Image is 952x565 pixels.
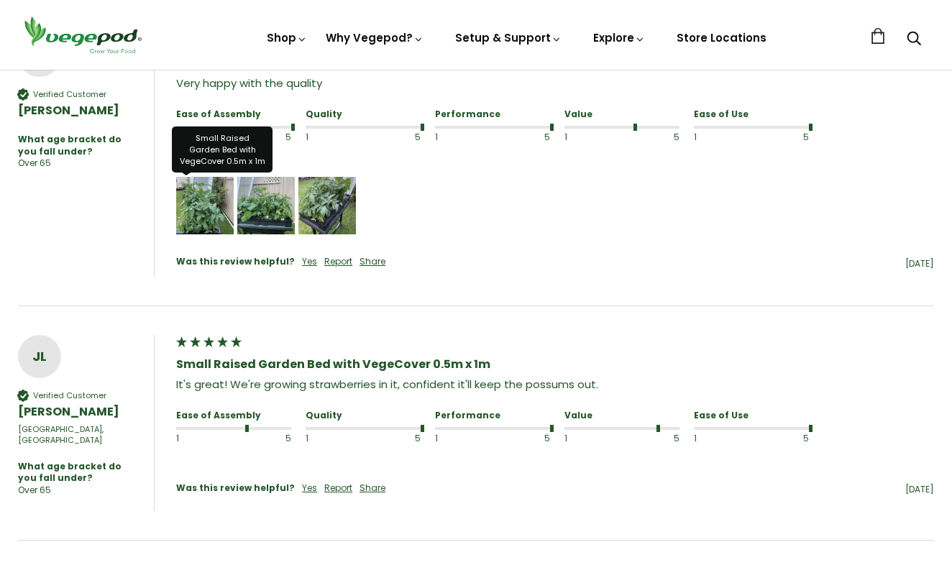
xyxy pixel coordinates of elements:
[255,132,291,144] div: 5
[176,75,934,91] div: Very happy with the quality
[564,410,679,422] div: Value
[772,433,809,445] div: 5
[18,14,147,55] img: Vegepod
[306,109,421,121] div: Quality
[393,258,934,270] div: [DATE]
[455,30,562,45] a: Setup & Support
[18,134,132,158] div: What age bracket do you fall under?
[176,177,234,234] img: Review Image - Small Raised Garden Bed with VegeCover 0.5m x 1m
[694,132,731,144] div: 1
[564,433,601,445] div: 1
[694,433,731,445] div: 1
[18,461,132,485] div: What age bracket do you fall under?
[360,482,385,495] div: Share
[306,410,421,422] div: Quality
[18,424,139,446] div: [GEOGRAPHIC_DATA], [GEOGRAPHIC_DATA]
[298,177,356,234] img: Review Image - Small Raised Garden Bed with VegeCover 0.5m x 1m
[324,482,352,495] div: Report
[513,132,550,144] div: 5
[384,132,421,144] div: 5
[306,132,342,144] div: 1
[33,89,106,100] div: Verified Customer
[176,410,291,422] div: Ease of Assembly
[772,132,809,144] div: 5
[18,404,139,420] div: [PERSON_NAME]
[643,433,679,445] div: 5
[176,256,295,268] div: Was this review helpful?
[176,109,291,121] div: Ease of Assembly
[175,335,243,353] div: 5 star rating
[435,109,550,121] div: Performance
[435,433,472,445] div: 1
[393,484,934,496] div: [DATE]
[694,410,809,422] div: Ease of Use
[255,433,291,445] div: 5
[176,357,934,372] div: Small Raised Garden Bed with VegeCover 0.5m x 1m
[564,132,601,144] div: 1
[324,256,352,268] div: Report
[176,177,234,234] div: Media uploaded by this customer.
[298,177,356,234] div: Media uploaded by this customer.
[593,30,645,45] a: Explore
[18,346,61,367] div: JL
[360,256,385,268] div: Share
[694,109,809,121] div: Ease of Use
[384,433,421,445] div: 5
[18,103,139,119] div: [PERSON_NAME]
[237,177,295,234] div: Media uploaded by this customer.
[564,109,679,121] div: Value
[267,30,307,45] a: Shop
[677,30,766,45] a: Store Locations
[33,390,106,401] div: Verified Customer
[435,132,472,144] div: 1
[176,377,934,392] div: It's great! We're growing strawberries in it, confident it'll keep the possums out.
[18,484,51,497] div: Over 65
[176,433,213,445] div: 1
[643,132,679,144] div: 5
[513,433,550,445] div: 5
[302,256,317,268] div: Yes
[176,482,295,495] div: Was this review helpful?
[306,433,342,445] div: 1
[435,410,550,422] div: Performance
[302,482,317,495] div: Yes
[18,157,51,170] div: Over 65
[907,32,921,47] a: Search
[326,30,424,45] a: Why Vegepod?
[237,177,295,234] img: Review Image - Small Raised Garden Bed with VegeCover 0.5m x 1m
